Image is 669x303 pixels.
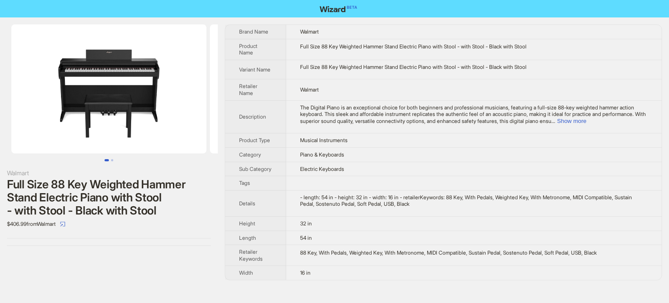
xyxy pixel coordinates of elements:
span: 32 in [300,220,312,227]
span: Details [239,200,255,207]
span: Variant Name [239,66,270,73]
button: Go to slide 1 [105,159,109,161]
span: Description [239,113,266,120]
div: - length: 54 in - height: 32 in - width: 16 in - retailerKeywords: 88 Key, With Pedals, Weighted ... [300,194,648,208]
div: $406.99 from Walmart [7,217,211,231]
span: Product Type [239,137,270,143]
span: The Digital Piano is an exceptional choice for both beginners and professional musicians, featuri... [300,104,646,124]
button: Go to slide 2 [111,159,113,161]
div: Full Size 88 Key Weighted Hammer Stand Electric Piano with Stool - with Stool - Black with Stool [300,64,648,71]
span: Retailer Keywords [239,249,263,262]
span: ... [551,118,555,124]
span: Sub Category [239,166,271,172]
span: 54 in [300,235,312,241]
span: select [60,221,65,227]
div: Walmart [7,168,211,178]
span: Electric Keyboards [300,166,344,172]
span: Tags [239,180,250,186]
span: Product Name [239,43,257,56]
span: Walmart [300,86,319,93]
span: Height [239,220,255,227]
button: Expand [557,118,586,124]
span: Brand Name [239,28,268,35]
div: Full Size 88 Key Weighted Hammer Stand Electric Piano with Stool - with Stool - Black with Stool [300,43,648,50]
span: Retailer Name [239,83,257,96]
span: Walmart [300,28,319,35]
span: Length [239,235,256,241]
div: The Digital Piano is an exceptional choice for both beginners and professional musicians, featuri... [300,104,648,125]
img: Full Size 88 Key Weighted Hammer Stand Electric Piano with Stool - with Stool - Black with Stool ... [210,24,405,153]
span: Category [239,151,261,158]
img: Full Size 88 Key Weighted Hammer Stand Electric Piano with Stool - with Stool - Black with Stool ... [11,24,206,153]
span: Piano & Keyboards [300,151,344,158]
span: Width [239,269,253,276]
div: Full Size 88 Key Weighted Hammer Stand Electric Piano with Stool - with Stool - Black with Stool [7,178,211,217]
span: 16 in [300,269,311,276]
span: Musical Instruments [300,137,348,143]
div: 88 Key, With Pedals, Weighted Key, With Metronome, MIDI Compatible, Sustain Pedal, Sostenuto Peda... [300,249,648,256]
